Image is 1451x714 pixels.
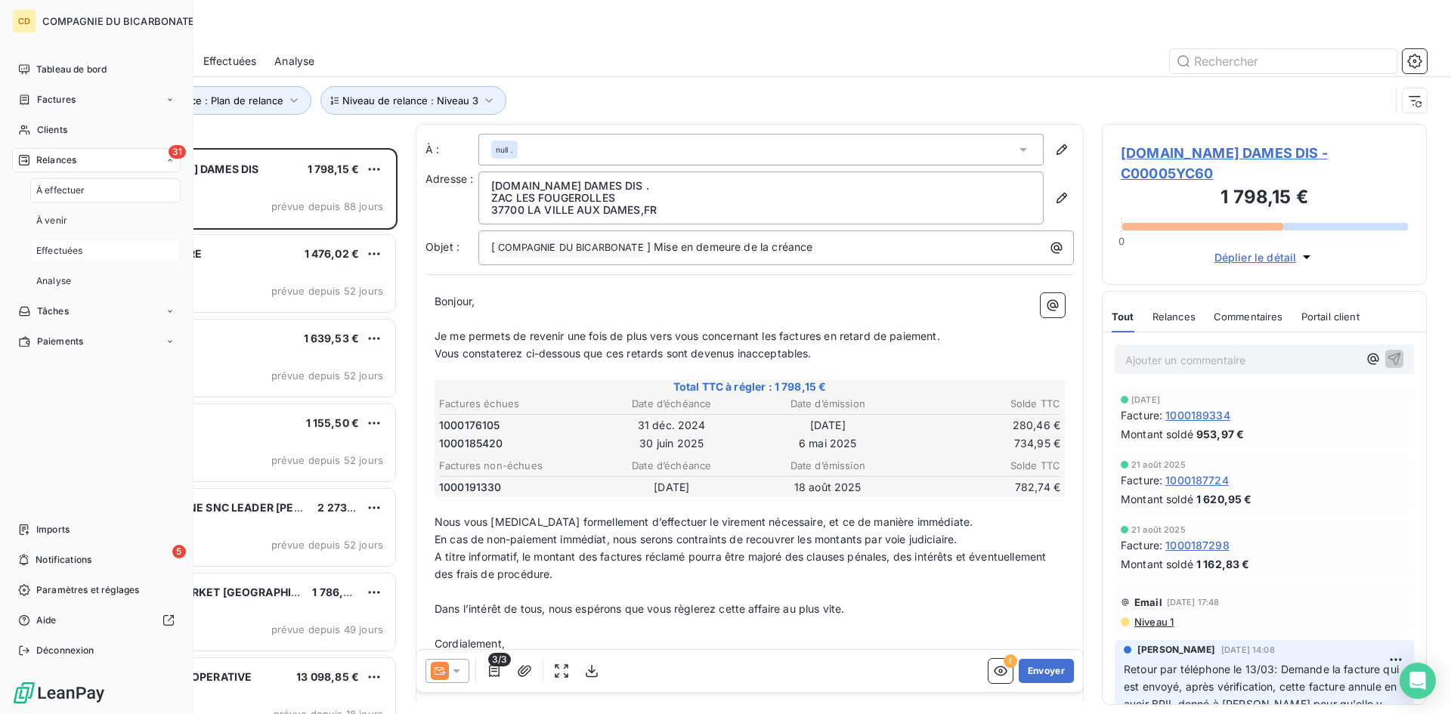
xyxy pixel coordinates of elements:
[37,335,83,348] span: Paiements
[37,304,69,318] span: Tâches
[435,533,957,546] span: En cas de non-paiement immédiat, nous serons contraints de recouvrer les montants par voie judici...
[1019,659,1074,683] button: Envoyer
[435,515,973,528] span: Nous vous [MEDICAL_DATA] formellement d’effectuer le virement nécessaire, et ce de manière immédi...
[750,396,905,412] th: Date d’émission
[1121,143,1408,184] span: [DOMAIN_NAME] DAMES DIS - C00005YC60
[595,458,750,474] th: Date d’échéance
[36,274,71,288] span: Analyse
[36,244,83,258] span: Effectuées
[73,148,398,714] div: grid
[438,396,593,412] th: Factures échues
[595,435,750,452] td: 30 juin 2025
[1121,472,1162,488] span: Facture :
[342,94,478,107] span: Niveau de relance : Niveau 3
[425,142,478,157] label: À :
[12,608,181,632] a: Aide
[107,501,367,514] span: HAUTS DE BIENNE SNC LEADER [PERSON_NAME]
[1165,472,1229,488] span: 1000187724
[1118,235,1125,247] span: 0
[129,94,283,107] span: Plan de relance : Plan de relance
[169,145,186,159] span: 31
[435,329,940,342] span: Je me permets de revenir une fois de plus vers vous concernant les factures en retard de paiement.
[1112,311,1134,323] span: Tout
[435,602,844,615] span: Dans l’intérêt de tous, nous espérons que vous règlerez cette affaire au plus vite.
[435,637,505,650] span: Cordialement,
[491,192,1031,204] p: ZAC LES FOUGEROLLES
[107,586,335,598] span: CARREFOUR MARKET [GEOGRAPHIC_DATA]
[488,653,511,666] span: 3/3
[750,417,905,434] td: [DATE]
[1134,596,1162,608] span: Email
[271,539,383,551] span: prévue depuis 52 jours
[1301,311,1360,323] span: Portail client
[36,614,57,627] span: Aide
[296,670,359,683] span: 13 098,85 €
[595,396,750,412] th: Date d’échéance
[203,54,257,69] span: Effectuées
[1165,537,1230,553] span: 1000187298
[107,86,311,115] button: Plan de relance : Plan de relance
[496,240,646,257] span: COMPAGNIE DU BICARBONATE
[36,63,107,76] span: Tableau de bord
[271,200,383,212] span: prévue depuis 88 jours
[750,458,905,474] th: Date d’émission
[907,417,1062,434] td: 280,46 €
[36,523,70,536] span: Imports
[1196,556,1250,572] span: 1 162,83 €
[172,545,186,558] span: 5
[271,285,383,297] span: prévue depuis 52 jours
[1131,395,1160,404] span: [DATE]
[425,240,459,253] span: Objet :
[37,93,76,107] span: Factures
[439,436,503,451] span: 1000185420
[595,417,750,434] td: 31 déc. 2024
[907,458,1062,474] th: Solde TTC
[312,586,367,598] span: 1 786,82 €
[36,583,139,597] span: Paramètres et réglages
[1121,556,1193,572] span: Montant soldé
[36,214,67,227] span: À venir
[1137,643,1215,657] span: [PERSON_NAME]
[305,247,360,260] span: 1 476,02 €
[425,172,473,185] span: Adresse :
[306,416,360,429] span: 1 155,50 €
[1165,407,1230,423] span: 1000189334
[42,15,195,27] span: COMPAGNIE DU BICARBONATE
[1131,525,1186,534] span: 21 août 2025
[1214,311,1283,323] span: Commentaires
[907,479,1062,496] td: 782,74 €
[437,379,1063,394] span: Total TTC à régler : 1 798,15 €
[496,144,513,155] span: null .
[1121,407,1162,423] span: Facture :
[308,162,360,175] span: 1 798,15 €
[271,369,383,382] span: prévue depuis 52 jours
[36,184,85,197] span: À effectuer
[12,681,106,705] img: Logo LeanPay
[1121,426,1193,442] span: Montant soldé
[317,501,372,514] span: 2 273,41 €
[36,553,91,567] span: Notifications
[304,332,360,345] span: 1 639,53 €
[320,86,506,115] button: Niveau de relance : Niveau 3
[907,396,1062,412] th: Solde TTC
[647,240,813,253] span: ] Mise en demeure de la créance
[1131,460,1186,469] span: 21 août 2025
[491,240,495,253] span: [
[12,9,36,33] div: CD
[271,454,383,466] span: prévue depuis 52 jours
[439,418,500,433] span: 1000176105
[1167,598,1220,607] span: [DATE] 17:48
[1214,249,1297,265] span: Déplier le détail
[1170,49,1397,73] input: Rechercher
[595,479,750,496] td: [DATE]
[435,295,475,308] span: Bonjour,
[37,123,67,137] span: Clients
[36,153,76,167] span: Relances
[1210,249,1320,266] button: Déplier le détail
[1121,491,1193,507] span: Montant soldé
[274,54,314,69] span: Analyse
[36,644,94,657] span: Déconnexion
[1133,616,1174,628] span: Niveau 1
[1152,311,1196,323] span: Relances
[1121,537,1162,553] span: Facture :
